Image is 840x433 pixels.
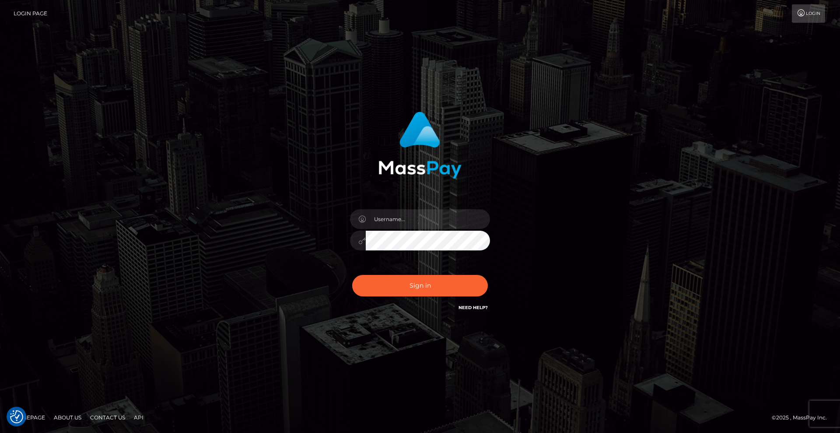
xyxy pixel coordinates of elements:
[14,4,47,23] a: Login Page
[352,275,488,296] button: Sign in
[378,112,462,179] img: MassPay Login
[772,413,833,422] div: © 2025 , MassPay Inc.
[458,305,488,310] a: Need Help?
[50,411,85,424] a: About Us
[366,209,490,229] input: Username...
[130,411,147,424] a: API
[10,411,49,424] a: Homepage
[10,410,23,423] img: Revisit consent button
[792,4,825,23] a: Login
[10,410,23,423] button: Consent Preferences
[87,411,129,424] a: Contact Us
